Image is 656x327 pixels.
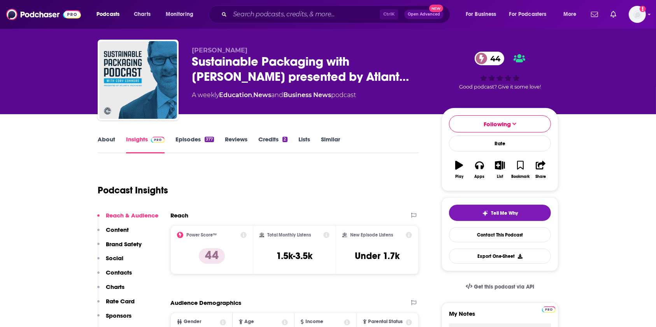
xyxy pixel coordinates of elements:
p: Sponsors [106,312,132,319]
div: Bookmark [511,174,530,179]
a: Reviews [225,136,247,153]
h2: Reach [170,212,188,219]
h2: Audience Demographics [170,299,241,306]
span: Monitoring [166,9,193,20]
a: Contact This Podcast [449,227,551,242]
span: For Podcasters [509,9,547,20]
label: My Notes [449,310,551,324]
a: Episodes377 [175,136,214,153]
span: Following [484,120,511,128]
span: Charts [134,9,151,20]
h2: Power Score™ [186,232,217,238]
a: Show notifications dropdown [607,8,619,21]
span: Age [244,319,254,324]
button: Open AdvancedNew [404,10,444,19]
a: 44 [475,52,504,65]
img: Podchaser Pro [542,306,556,313]
button: open menu [460,8,506,21]
button: Brand Safety [97,240,142,255]
input: Search podcasts, credits, & more... [230,8,380,21]
button: Show profile menu [629,6,646,23]
span: , [252,91,253,99]
button: Reach & Audience [97,212,158,226]
p: Charts [106,283,125,290]
a: Pro website [542,305,556,313]
span: For Business [466,9,496,20]
div: 2 [282,137,287,142]
img: tell me why sparkle [482,210,488,216]
div: A weekly podcast [192,90,356,100]
button: Social [97,254,123,269]
p: Contacts [106,269,132,276]
div: List [497,174,503,179]
span: More [563,9,577,20]
p: Social [106,254,123,262]
h3: Under 1.7k [355,250,400,262]
span: Gender [184,319,201,324]
div: Apps [475,174,485,179]
a: Business News [283,91,331,99]
img: Sustainable Packaging with Cory Connors presented by Atlantic Packaging [99,41,177,119]
a: Credits2 [258,136,287,153]
div: Search podcasts, credits, & more... [216,5,458,23]
a: InsightsPodchaser Pro [126,136,165,153]
a: Show notifications dropdown [588,8,601,21]
span: Parental Status [368,319,403,324]
span: and [271,91,283,99]
span: Open Advanced [408,12,440,16]
button: Sponsors [97,312,132,326]
button: Following [449,115,551,132]
p: Rate Card [106,297,135,305]
button: open menu [558,8,586,21]
h1: Podcast Insights [98,184,168,196]
button: Rate Card [97,297,135,312]
span: [PERSON_NAME] [192,47,247,54]
span: 44 [482,52,504,65]
div: Rate [449,136,551,151]
div: 44Good podcast? Give it some love! [442,47,558,95]
p: Reach & Audience [106,212,158,219]
span: Logged in as jkoshea [629,6,646,23]
div: Play [455,174,463,179]
span: Good podcast? Give it some love! [459,84,541,90]
img: User Profile [629,6,646,23]
button: Share [531,156,551,184]
button: Charts [97,283,125,297]
p: Content [106,226,129,233]
a: About [98,136,115,153]
a: Charts [129,8,155,21]
a: Similar [321,136,340,153]
div: Share [535,174,546,179]
button: Contacts [97,269,132,283]
span: Podcasts [96,9,119,20]
h2: Total Monthly Listens [267,232,311,238]
h3: 1.5k-3.5k [276,250,312,262]
a: News [253,91,271,99]
p: Brand Safety [106,240,142,248]
button: tell me why sparkleTell Me Why [449,205,551,221]
img: Podchaser Pro [151,137,165,143]
a: Education [219,91,252,99]
span: Tell Me Why [491,210,518,216]
button: Play [449,156,469,184]
button: Apps [469,156,489,184]
a: Lists [298,136,310,153]
button: open menu [91,8,130,21]
span: Get this podcast via API [474,284,534,290]
img: Podchaser - Follow, Share and Rate Podcasts [6,7,81,22]
span: New [429,5,443,12]
p: 44 [199,248,225,264]
button: List [490,156,510,184]
svg: Add a profile image [640,6,646,12]
span: Ctrl K [380,9,398,19]
h2: New Episode Listens [350,232,393,238]
div: 377 [205,137,214,142]
button: Content [97,226,129,240]
button: Bookmark [510,156,530,184]
button: open menu [160,8,203,21]
button: open menu [504,8,558,21]
button: Export One-Sheet [449,249,551,264]
span: Income [305,319,323,324]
